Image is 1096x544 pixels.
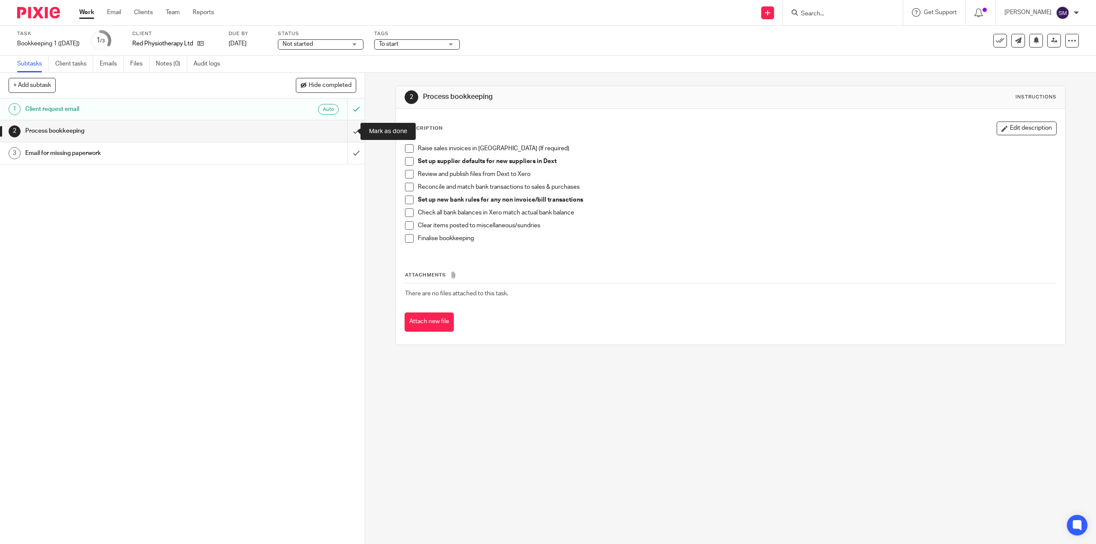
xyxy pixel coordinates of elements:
[418,158,557,164] strong: Set up supplier defaults for new suppliers in Dext
[318,104,339,115] div: Auto
[17,39,80,48] div: Bookkeeping 1 ([DATE])
[193,8,214,17] a: Reports
[194,56,226,72] a: Audit logs
[418,183,1056,191] p: Reconcile and match bank transactions to sales & purchases
[309,82,351,89] span: Hide completed
[405,291,508,297] span: There are no files attached to this task.
[418,234,1056,243] p: Finalise bookkeeping
[166,8,180,17] a: Team
[278,30,363,37] label: Status
[130,56,149,72] a: Files
[405,312,454,332] button: Attach new file
[423,92,749,101] h1: Process bookkeeping
[100,39,105,43] small: /3
[418,170,1056,178] p: Review and publish files from Dext to Xero
[374,30,460,37] label: Tags
[25,103,234,116] h1: Client request email
[405,273,446,277] span: Attachments
[800,10,877,18] input: Search
[924,9,957,15] span: Get Support
[9,147,21,159] div: 3
[1004,8,1051,17] p: [PERSON_NAME]
[405,125,443,132] p: Description
[9,78,56,92] button: + Add subtask
[379,41,399,47] span: To start
[25,147,234,160] h1: Email for missing paperwork
[418,197,583,203] strong: Set up new bank rules for any non invoice/bill transactions
[418,144,1056,153] p: Raise sales invoices in [GEOGRAPHIC_DATA] (If required)
[132,30,218,37] label: Client
[283,41,313,47] span: Not started
[418,221,1056,230] p: Clear items posted to miscellaneous/sundries
[229,30,267,37] label: Due by
[96,36,105,45] div: 1
[9,125,21,137] div: 2
[17,56,49,72] a: Subtasks
[100,56,124,72] a: Emails
[107,8,121,17] a: Email
[156,56,187,72] a: Notes (0)
[25,125,234,137] h1: Process bookkeeping
[17,30,80,37] label: Task
[296,78,356,92] button: Hide completed
[17,7,60,18] img: Pixie
[1016,94,1057,101] div: Instructions
[55,56,93,72] a: Client tasks
[9,103,21,115] div: 1
[418,208,1056,217] p: Check all bank balances in Xero match actual bank balance
[79,8,94,17] a: Work
[132,39,193,48] p: Red Physiotherapy Ltd
[1056,6,1069,20] img: svg%3E
[229,41,247,47] span: [DATE]
[134,8,153,17] a: Clients
[997,122,1057,135] button: Edit description
[405,90,418,104] div: 2
[17,39,80,48] div: Bookkeeping 1 (Monday)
